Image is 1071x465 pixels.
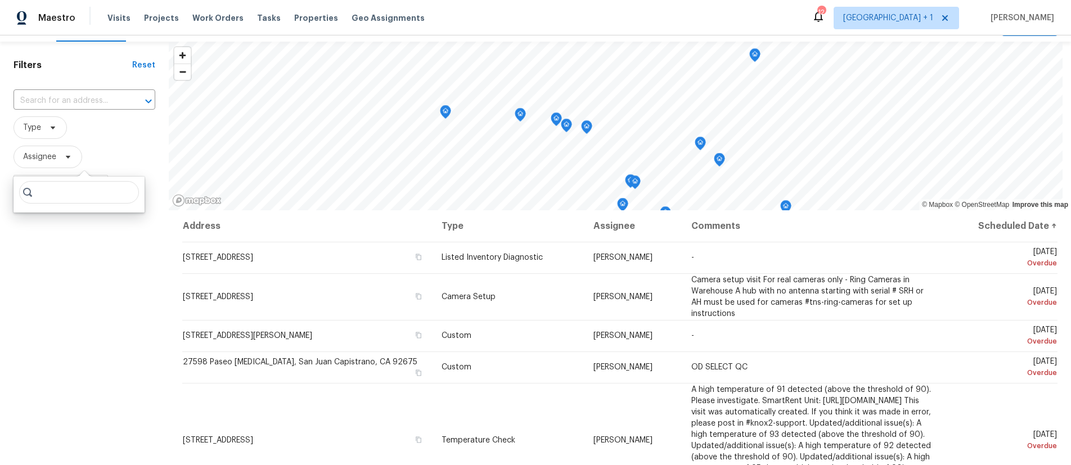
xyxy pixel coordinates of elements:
[442,436,515,444] span: Temperature Check
[183,293,253,301] span: [STREET_ADDRESS]
[581,120,592,138] div: Map marker
[183,254,253,261] span: [STREET_ADDRESS]
[780,200,791,218] div: Map marker
[593,293,652,301] span: [PERSON_NAME]
[593,436,652,444] span: [PERSON_NAME]
[954,367,1057,378] div: Overdue
[413,330,424,340] button: Copy Address
[174,64,191,80] button: Zoom out
[843,12,933,24] span: [GEOGRAPHIC_DATA] + 1
[257,14,281,22] span: Tasks
[749,48,760,66] div: Map marker
[413,252,424,262] button: Copy Address
[107,12,130,24] span: Visits
[442,293,496,301] span: Camera Setup
[954,248,1057,269] span: [DATE]
[954,326,1057,347] span: [DATE]
[169,42,1063,210] canvas: Map
[13,92,124,110] input: Search for an address...
[593,363,652,371] span: [PERSON_NAME]
[38,12,75,24] span: Maestro
[954,258,1057,269] div: Overdue
[955,201,1009,209] a: OpenStreetMap
[954,297,1057,308] div: Overdue
[442,363,471,371] span: Custom
[551,112,562,130] div: Map marker
[625,174,636,192] div: Map marker
[413,435,424,445] button: Copy Address
[593,254,652,261] span: [PERSON_NAME]
[954,287,1057,308] span: [DATE]
[141,93,156,109] button: Open
[413,291,424,301] button: Copy Address
[682,210,945,242] th: Comments
[691,332,694,340] span: -
[954,431,1057,452] span: [DATE]
[954,440,1057,452] div: Overdue
[515,108,526,125] div: Map marker
[660,206,671,224] div: Map marker
[182,210,433,242] th: Address
[714,153,725,170] div: Map marker
[593,332,652,340] span: [PERSON_NAME]
[23,151,56,162] span: Assignee
[294,12,338,24] span: Properties
[132,60,155,71] div: Reset
[584,210,682,242] th: Assignee
[183,332,312,340] span: [STREET_ADDRESS][PERSON_NAME]
[629,175,641,193] div: Map marker
[561,119,572,136] div: Map marker
[691,276,924,318] span: Camera setup visit For real cameras only - Ring Cameras in Warehouse A hub with no antenna starti...
[433,210,584,242] th: Type
[945,210,1057,242] th: Scheduled Date ↑
[352,12,425,24] span: Geo Assignments
[695,137,706,154] div: Map marker
[23,122,41,133] span: Type
[617,198,628,215] div: Map marker
[413,368,424,378] button: Copy Address
[954,358,1057,378] span: [DATE]
[13,60,132,71] h1: Filters
[144,12,179,24] span: Projects
[442,254,543,261] span: Listed Inventory Diagnostic
[922,201,953,209] a: Mapbox
[691,363,748,371] span: OD SELECT QC
[954,336,1057,347] div: Overdue
[442,332,471,340] span: Custom
[192,12,244,24] span: Work Orders
[440,105,451,123] div: Map marker
[691,254,694,261] span: -
[817,7,825,18] div: 12
[174,47,191,64] button: Zoom in
[183,358,417,366] span: 27598 Paseo [MEDICAL_DATA], San Juan Capistrano, CA 92675
[183,436,253,444] span: [STREET_ADDRESS]
[1012,201,1068,209] a: Improve this map
[172,194,222,207] a: Mapbox homepage
[986,12,1054,24] span: [PERSON_NAME]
